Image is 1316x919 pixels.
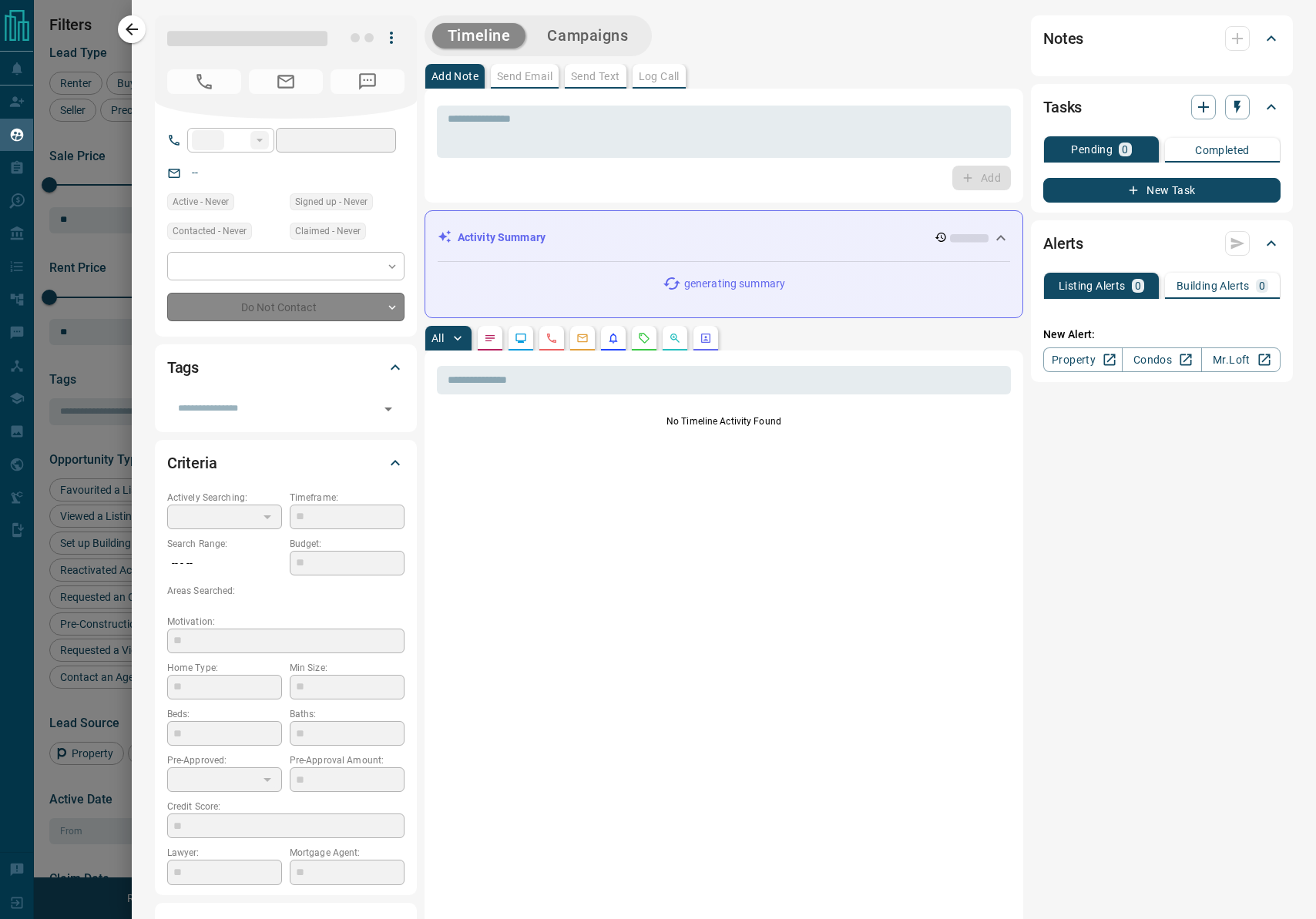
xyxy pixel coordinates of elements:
p: Pending [1071,144,1113,155]
p: Completed [1195,145,1250,156]
p: generating summary [684,276,785,292]
p: Baths: [290,707,405,721]
svg: Listing Alerts [607,332,619,344]
div: Tasks [1043,89,1281,126]
svg: Agent Actions [700,332,712,344]
span: No Number [167,69,241,94]
p: Credit Score: [167,800,405,813]
span: No Number [331,69,405,94]
div: Activity Summary [438,223,1010,252]
a: Condos [1122,347,1201,372]
p: Search Range: [167,537,282,551]
div: Notes [1043,20,1281,57]
a: Property [1043,347,1123,372]
a: Mr.Loft [1201,347,1281,372]
p: Pre-Approved: [167,753,282,767]
span: Signed up - Never [295,194,368,210]
p: 0 [1122,144,1128,155]
h2: Notes [1043,26,1083,51]
span: Active - Never [173,194,229,210]
svg: Emails [576,332,589,344]
svg: Calls [546,332,558,344]
h2: Tags [167,355,199,380]
p: Beds: [167,707,282,721]
span: No Email [249,69,323,94]
h2: Criteria [167,451,217,475]
svg: Requests [638,332,650,344]
p: Add Note [431,71,478,82]
p: Areas Searched: [167,584,405,598]
p: 0 [1135,280,1141,291]
p: Activity Summary [458,230,546,246]
p: New Alert: [1043,327,1281,343]
svg: Opportunities [669,332,681,344]
div: Tags [167,349,405,386]
p: Pre-Approval Amount: [290,753,405,767]
p: Actively Searching: [167,491,282,505]
h2: Alerts [1043,231,1083,256]
p: Lawyer: [167,846,282,860]
p: 0 [1259,280,1265,291]
a: -- [192,166,198,179]
p: Budget: [290,537,405,551]
p: Listing Alerts [1059,280,1126,291]
p: No Timeline Activity Found [437,414,1011,428]
h2: Tasks [1043,95,1082,119]
div: Criteria [167,444,405,481]
p: Home Type: [167,661,282,675]
div: Alerts [1043,225,1281,262]
p: Mortgage Agent: [290,846,405,860]
button: Timeline [432,23,526,49]
svg: Notes [484,332,496,344]
svg: Lead Browsing Activity [515,332,527,344]
p: Timeframe: [290,491,405,505]
p: Building Alerts [1177,280,1250,291]
button: Open [378,398,399,420]
p: Min Size: [290,661,405,675]
p: Motivation: [167,615,405,629]
span: Contacted - Never [173,223,247,239]
p: All [431,333,444,344]
span: Claimed - Never [295,223,361,239]
p: -- - -- [167,551,282,576]
button: Campaigns [532,23,643,49]
button: New Task [1043,178,1281,203]
div: Do Not Contact [167,293,405,321]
